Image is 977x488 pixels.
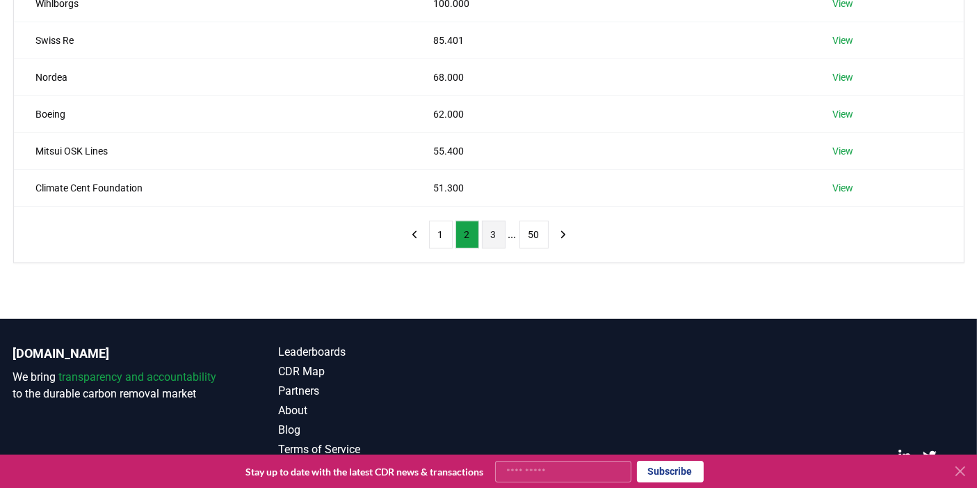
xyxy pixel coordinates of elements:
[551,221,575,249] button: next page
[508,226,517,243] li: ...
[923,450,937,464] a: Twitter
[279,383,489,400] a: Partners
[411,169,810,206] td: 51.300
[411,58,810,95] td: 68.000
[59,370,217,384] span: transparency and accountability
[482,221,506,249] button: 3
[279,441,489,458] a: Terms of Service
[279,363,489,380] a: CDR Map
[455,221,479,249] button: 2
[832,33,853,47] a: View
[14,22,411,58] td: Swiss Re
[519,221,549,249] button: 50
[14,95,411,132] td: Boeing
[13,369,223,402] p: We bring to the durable carbon removal market
[14,169,411,206] td: Climate Cent Foundation
[429,221,453,249] button: 1
[832,144,853,158] a: View
[832,107,853,121] a: View
[832,70,853,84] a: View
[279,402,489,419] a: About
[898,450,912,464] a: LinkedIn
[13,344,223,363] p: [DOMAIN_NAME]
[14,132,411,169] td: Mitsui OSK Lines
[279,422,489,439] a: Blog
[403,221,426,249] button: previous page
[411,22,810,58] td: 85.401
[832,181,853,195] a: View
[411,95,810,132] td: 62.000
[279,344,489,361] a: Leaderboards
[14,58,411,95] td: Nordea
[411,132,810,169] td: 55.400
